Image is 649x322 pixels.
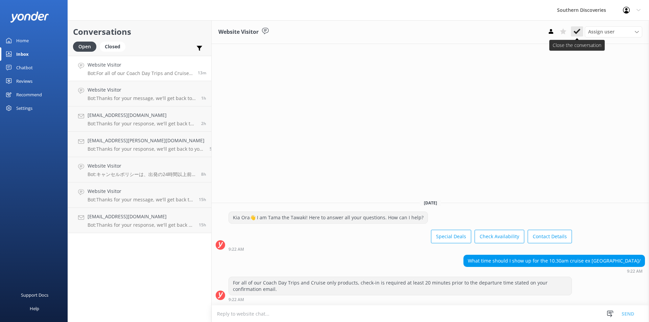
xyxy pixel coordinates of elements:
span: [DATE] [420,200,441,206]
div: Support Docs [21,288,48,302]
img: yonder-white-logo.png [10,11,49,23]
a: Website VisitorBot:For all of our Coach Day Trips and Cruise only products, check-in is required ... [68,56,211,81]
div: Inbox [16,47,29,61]
div: Sep 10 2025 09:22am (UTC +12:00) Pacific/Auckland [229,247,572,251]
button: Special Deals [431,230,471,243]
a: Website VisitorBot:Thanks for your message, we'll get back to you as soon as we can. You're also ... [68,81,211,106]
h4: Website Visitor [88,188,194,195]
span: Sep 10 2025 03:58am (UTC +12:00) Pacific/Auckland [210,146,215,152]
p: Bot: Thanks for your response, we'll get back to you as soon as we can during opening hours. [88,222,194,228]
a: Closed [100,43,129,50]
div: Kia Ora👋 I am Tama the Tawaki! Here to answer all your questions. How can I help? [229,212,428,223]
div: Help [30,302,39,315]
a: Website VisitorBot:キャンセルポリシーは、出発の24時間以上前にご連絡いただければ、別の日に予約を変更するか、キャンセルして返金を受けることができます。詳細は、0800 264... [68,157,211,182]
span: Sep 10 2025 08:29am (UTC +12:00) Pacific/Auckland [201,95,206,101]
div: Open [73,42,96,52]
div: Closed [100,42,125,52]
div: Sep 10 2025 09:22am (UTC +12:00) Pacific/Auckland [229,297,572,302]
span: Sep 09 2025 06:17pm (UTC +12:00) Pacific/Auckland [199,197,206,202]
div: Recommend [16,88,42,101]
div: Sep 10 2025 09:22am (UTC +12:00) Pacific/Auckland [463,269,645,273]
a: [EMAIL_ADDRESS][DOMAIN_NAME]Bot:Thanks for your response, we'll get back to you as soon as we can... [68,106,211,132]
h4: Website Visitor [88,162,196,170]
h2: Conversations [73,25,206,38]
span: Sep 10 2025 01:20am (UTC +12:00) Pacific/Auckland [201,171,206,177]
h4: [EMAIL_ADDRESS][PERSON_NAME][DOMAIN_NAME] [88,137,205,144]
span: Sep 09 2025 06:14pm (UTC +12:00) Pacific/Auckland [199,222,206,228]
button: Check Availability [475,230,524,243]
p: Bot: Thanks for your response, we'll get back to you as soon as we can during opening hours. [88,146,205,152]
h4: [EMAIL_ADDRESS][DOMAIN_NAME] [88,112,196,119]
strong: 9:22 AM [627,269,643,273]
a: Open [73,43,100,50]
span: Sep 10 2025 07:18am (UTC +12:00) Pacific/Auckland [201,121,206,126]
a: Website VisitorBot:Thanks for your message, we'll get back to you as soon as we can. You're also ... [68,182,211,208]
a: [EMAIL_ADDRESS][PERSON_NAME][DOMAIN_NAME]Bot:Thanks for your response, we'll get back to you as s... [68,132,211,157]
div: Home [16,34,29,47]
div: What time should I show up for the 10.30am cruise ex [GEOGRAPHIC_DATA]/ [464,255,645,267]
div: Settings [16,101,32,115]
h4: Website Visitor [88,86,196,94]
p: Bot: キャンセルポリシーは、出発の24時間以上前にご連絡いただければ、別の日に予約を変更するか、キャンセルして返金を受けることができます。詳細は、0800 264 536（[GEOGRAPH... [88,171,196,177]
div: Reviews [16,74,32,88]
strong: 9:22 AM [229,247,244,251]
p: Bot: For all of our Coach Day Trips and Cruise only products, check-in is required at least 20 mi... [88,70,193,76]
h3: Website Visitor [218,28,259,36]
h4: Website Visitor [88,61,193,69]
div: For all of our Coach Day Trips and Cruise only products, check-in is required at least 20 minutes... [229,277,572,295]
div: Assign User [585,26,642,37]
a: [EMAIL_ADDRESS][DOMAIN_NAME]Bot:Thanks for your response, we'll get back to you as soon as we can... [68,208,211,233]
div: Chatbot [16,61,33,74]
span: Sep 10 2025 09:22am (UTC +12:00) Pacific/Auckland [198,70,206,76]
h4: [EMAIL_ADDRESS][DOMAIN_NAME] [88,213,194,220]
p: Bot: Thanks for your response, we'll get back to you as soon as we can during opening hours. [88,121,196,127]
strong: 9:22 AM [229,298,244,302]
p: Bot: Thanks for your message, we'll get back to you as soon as we can. You're also welcome to kee... [88,95,196,101]
span: Assign user [588,28,615,35]
p: Bot: Thanks for your message, we'll get back to you as soon as we can. You're also welcome to kee... [88,197,194,203]
button: Contact Details [528,230,572,243]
